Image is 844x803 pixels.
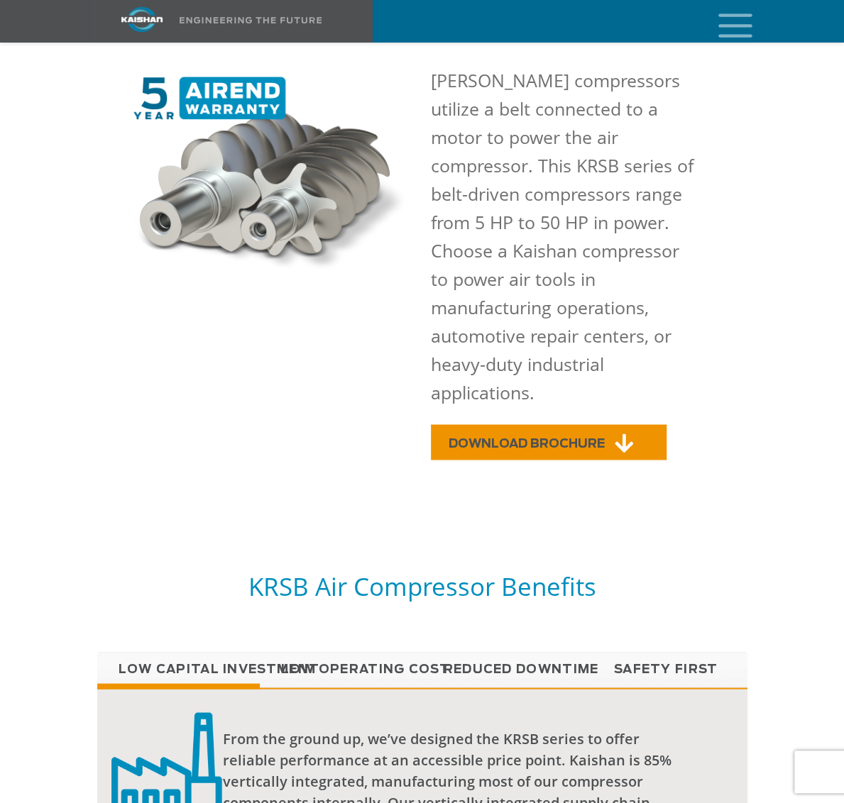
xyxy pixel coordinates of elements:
[585,651,747,687] a: Safety First
[713,9,737,33] a: mobile menu
[422,651,585,687] a: Reduced Downtime
[431,424,667,460] a: DOWNLOAD BROCHURE
[128,77,414,275] img: warranty
[89,7,195,32] img: kaishan logo
[180,17,322,23] img: Engineering the future
[260,651,422,687] a: Low Operating Cost
[97,570,747,602] h5: KRSB Air Compressor Benefits
[431,66,699,406] p: [PERSON_NAME] compressors utilize a belt connected to a motor to power the air compressor. This K...
[97,651,260,687] a: Low Capital Investment
[449,437,605,449] span: DOWNLOAD BROCHURE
